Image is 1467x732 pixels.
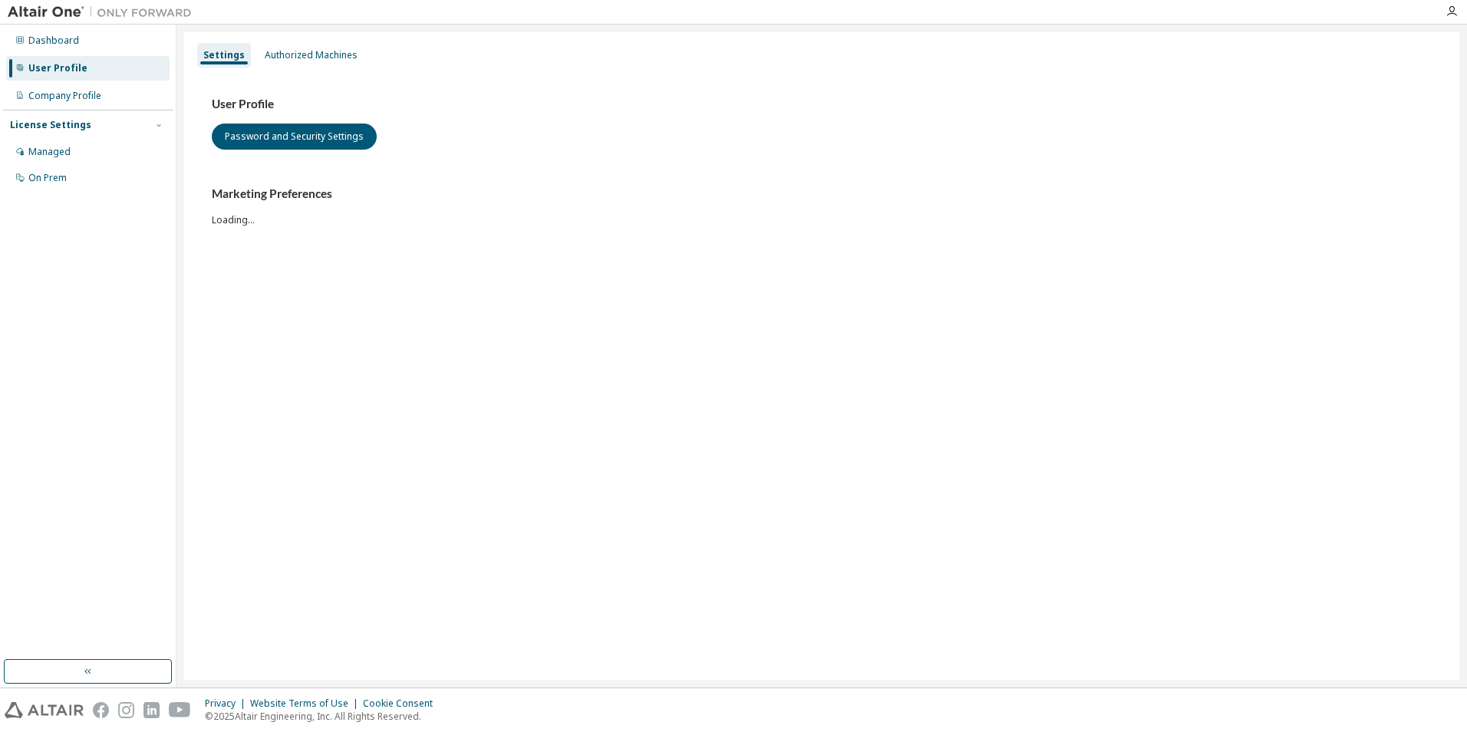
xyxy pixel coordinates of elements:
button: Password and Security Settings [212,124,377,150]
img: linkedin.svg [143,702,160,718]
div: On Prem [28,172,67,184]
div: Cookie Consent [363,697,442,710]
img: youtube.svg [169,702,191,718]
div: Settings [203,49,245,61]
div: Company Profile [28,90,101,102]
div: Dashboard [28,35,79,47]
div: License Settings [10,119,91,131]
div: Loading... [212,186,1432,226]
div: Authorized Machines [265,49,358,61]
div: Website Terms of Use [250,697,363,710]
img: facebook.svg [93,702,109,718]
h3: User Profile [212,97,1432,112]
h3: Marketing Preferences [212,186,1432,202]
div: Privacy [205,697,250,710]
div: Managed [28,146,71,158]
img: instagram.svg [118,702,134,718]
img: Altair One [8,5,199,20]
img: altair_logo.svg [5,702,84,718]
div: User Profile [28,62,87,74]
p: © 2025 Altair Engineering, Inc. All Rights Reserved. [205,710,442,723]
